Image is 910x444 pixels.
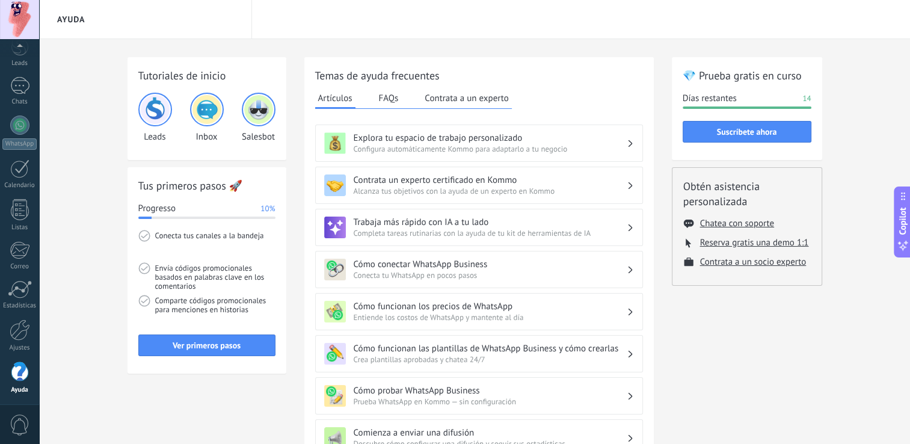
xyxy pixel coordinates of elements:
h3: Trabaja más rápido con IA a tu lado [354,217,627,228]
span: Alcanza tus objetivos con la ayuda de un experto en Kommo [354,186,627,196]
button: Contrata a un socio experto [700,256,807,268]
div: Correo [2,263,37,271]
span: Envía códigos promocionales basados en palabras clave en los comentarios [155,262,275,295]
div: Ajustes [2,344,37,352]
span: Progresso [138,203,176,215]
div: Inbox [190,93,224,143]
div: Chats [2,98,37,106]
h3: Contrata un experto certificado en Kommo [354,174,627,186]
div: Listas [2,224,37,232]
button: FAQs [376,89,402,107]
button: Artículos [315,89,355,109]
button: Suscríbete ahora [683,121,811,143]
h3: Explora tu espacio de trabajo personalizado [354,132,627,144]
h2: Obtén asistencia personalizada [683,179,811,209]
span: 14 [802,93,811,105]
h3: Comienza a enviar una difusión [354,427,627,439]
span: Ver primeros pasos [173,341,241,350]
span: 10% [260,203,275,215]
span: Comparte códigos promocionales para menciones en historias [155,295,275,327]
div: Ayuda [2,386,37,394]
span: Conecta tu WhatsApp en pocos pasos [354,270,627,280]
h3: Cómo conectar WhatsApp Business [354,259,627,270]
span: Entiende los costos de WhatsApp y mantente al día [354,312,627,322]
div: Calendario [2,182,37,190]
div: Leads [2,60,37,67]
span: Configura automáticamente Kommo para adaptarlo a tu negocio [354,144,627,154]
div: Salesbot [242,93,275,143]
div: Estadísticas [2,302,37,310]
div: WhatsApp [2,138,37,150]
span: Suscríbete ahora [717,128,777,136]
button: Chatea con soporte [700,218,774,229]
h2: Tus primeros pasos 🚀 [138,178,275,193]
span: Copilot [897,208,909,235]
h2: 💎 Prueba gratis en curso [683,68,811,83]
h3: Cómo funcionan las plantillas de WhatsApp Business y cómo crearlas [354,343,627,354]
h3: Cómo probar WhatsApp Business [354,385,627,396]
button: Ver primeros pasos [138,335,275,356]
span: Conecta tus canales a la bandeja [155,230,275,262]
button: Contrata a un experto [422,89,511,107]
div: Leads [138,93,172,143]
span: Completa tareas rutinarias con la ayuda de tu kit de herramientas de IA [354,228,627,238]
h2: Temas de ayuda frecuentes [315,68,643,83]
h2: Tutoriales de inicio [138,68,275,83]
span: Crea plantillas aprobadas y chatea 24/7 [354,354,627,365]
span: Prueba WhatsApp en Kommo — sin configuración [354,396,627,407]
h3: Cómo funcionan los precios de WhatsApp [354,301,627,312]
span: Días restantes [683,93,737,105]
button: Reserva gratis una demo 1:1 [700,237,809,248]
